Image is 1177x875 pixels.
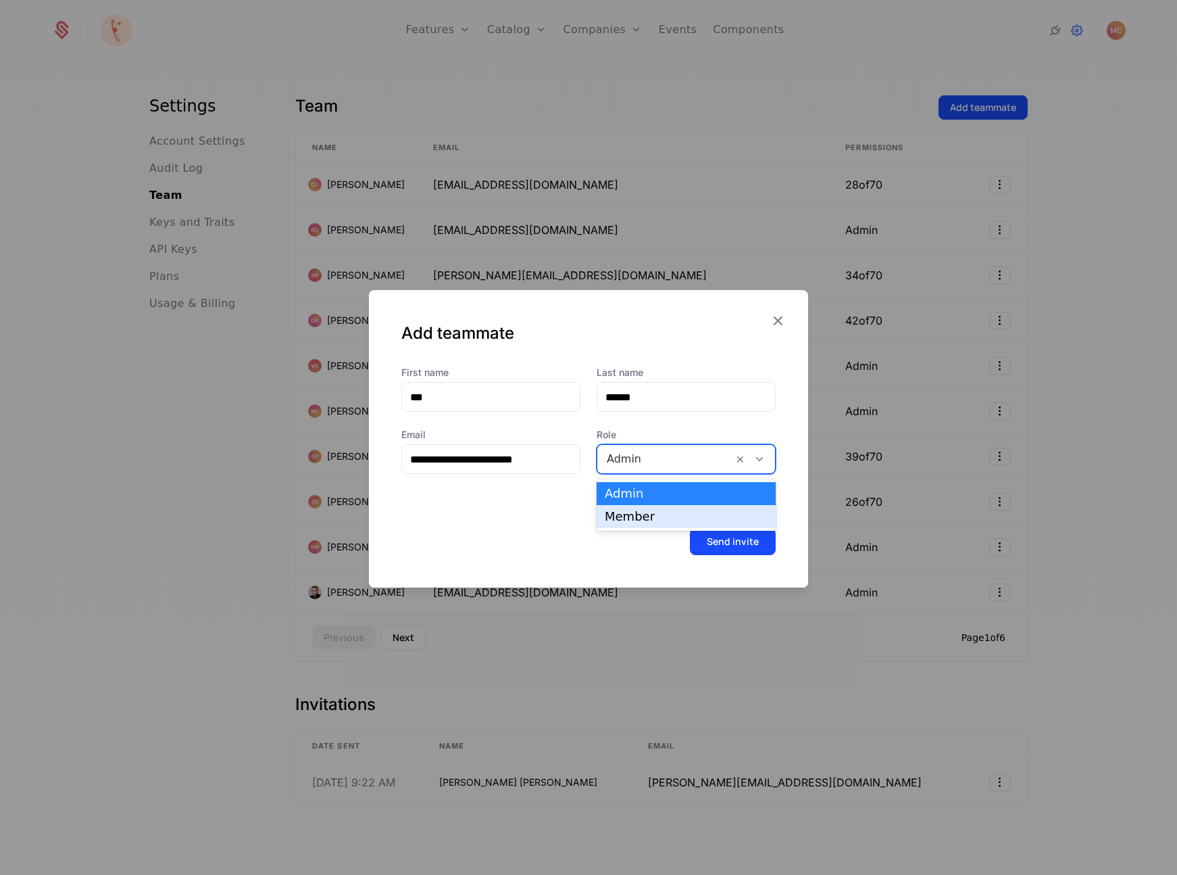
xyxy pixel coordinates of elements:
label: First name [401,366,580,379]
div: Admin [605,488,768,500]
label: Email [401,428,580,442]
label: Last name [597,366,776,379]
span: Role [597,428,776,442]
div: Member [605,511,768,523]
button: Send invite [690,528,776,555]
div: Add teammate [401,323,776,344]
